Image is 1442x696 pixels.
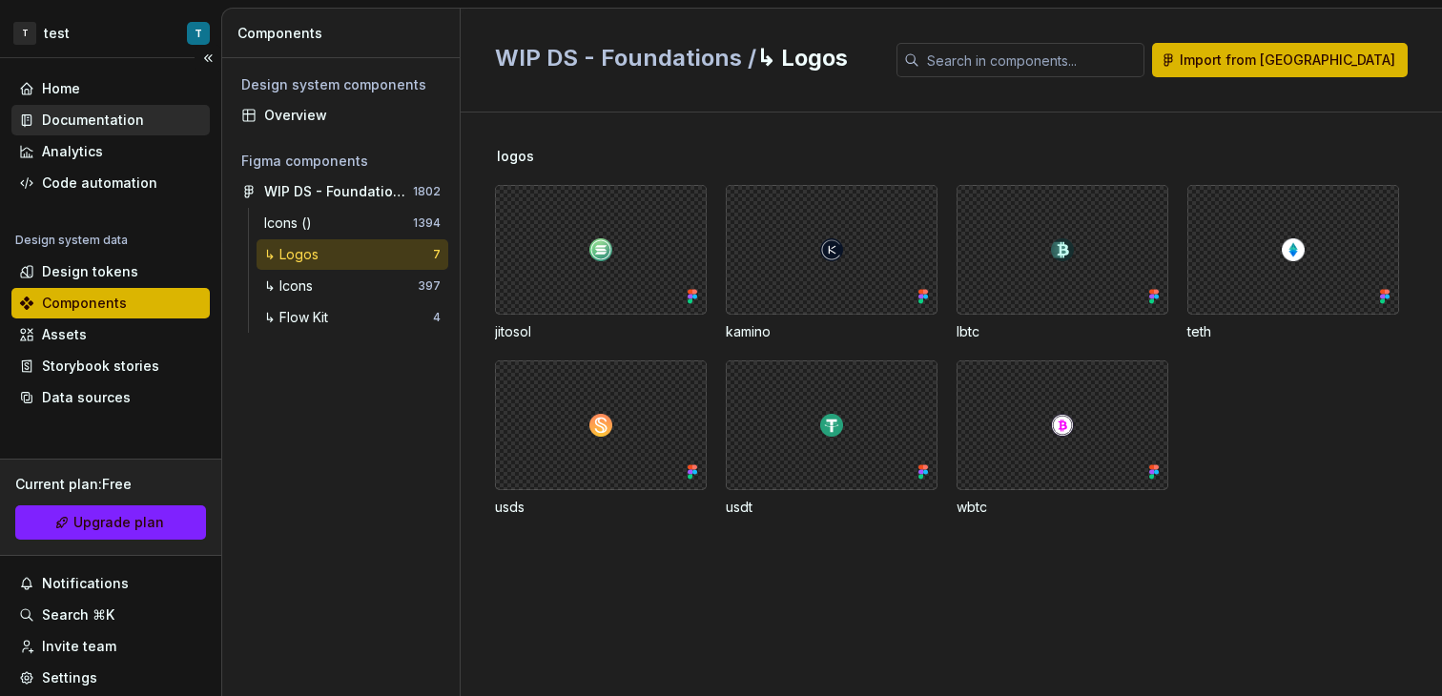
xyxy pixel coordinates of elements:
[264,214,319,233] div: Icons ()
[11,382,210,413] a: Data sources
[15,505,206,540] button: Upgrade plan
[1152,43,1408,77] button: Import from [GEOGRAPHIC_DATA]
[42,388,131,407] div: Data sources
[11,663,210,693] a: Settings
[497,147,534,166] span: logos
[4,12,217,53] button: TtestT
[11,168,210,198] a: Code automation
[15,233,128,248] div: Design system data
[11,600,210,630] button: Search ⌘K
[495,43,874,73] h2: ↳ Logos
[195,45,221,72] button: Collapse sidebar
[495,360,707,517] div: usds
[11,136,210,167] a: Analytics
[257,271,448,301] a: ↳ Icons397
[42,142,103,161] div: Analytics
[13,22,36,45] div: T
[257,302,448,333] a: ↳ Flow Kit4
[264,106,441,125] div: Overview
[257,239,448,270] a: ↳ Logos7
[11,631,210,662] a: Invite team
[11,288,210,318] a: Components
[1180,51,1395,70] span: Import from [GEOGRAPHIC_DATA]
[413,215,441,231] div: 1394
[241,75,441,94] div: Design system components
[42,79,80,98] div: Home
[726,360,937,517] div: usdt
[237,24,452,43] div: Components
[418,278,441,294] div: 397
[1187,185,1399,341] div: teth
[42,574,129,593] div: Notifications
[241,152,441,171] div: Figma components
[11,568,210,599] button: Notifications
[42,111,144,130] div: Documentation
[413,184,441,199] div: 1802
[257,208,448,238] a: Icons ()1394
[11,105,210,135] a: Documentation
[11,319,210,350] a: Assets
[42,357,159,376] div: Storybook stories
[957,185,1168,341] div: lbtc
[42,174,157,193] div: Code automation
[495,185,707,341] div: jitosol
[42,325,87,344] div: Assets
[195,26,202,41] div: T
[264,245,326,264] div: ↳ Logos
[264,276,320,296] div: ↳ Icons
[73,513,164,532] span: Upgrade plan
[264,308,336,327] div: ↳ Flow Kit
[42,668,97,687] div: Settings
[42,637,116,656] div: Invite team
[42,294,127,313] div: Components
[44,24,70,43] div: test
[11,256,210,287] a: Design tokens
[234,176,448,207] a: WIP DS - Foundations1802
[1187,322,1399,341] div: teth
[433,247,441,262] div: 7
[11,73,210,104] a: Home
[11,351,210,381] a: Storybook stories
[495,498,707,517] div: usds
[42,605,114,624] div: Search ⌘K
[957,498,1168,517] div: wbtc
[15,475,206,494] div: Current plan : Free
[957,322,1168,341] div: lbtc
[234,100,448,131] a: Overview
[957,360,1168,517] div: wbtc
[726,498,937,517] div: usdt
[495,322,707,341] div: jitosol
[726,322,937,341] div: kamino
[433,310,441,325] div: 4
[919,43,1144,77] input: Search in components...
[42,262,138,281] div: Design tokens
[495,44,756,72] span: WIP DS - Foundations /
[726,185,937,341] div: kamino
[264,182,406,201] div: WIP DS - Foundations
